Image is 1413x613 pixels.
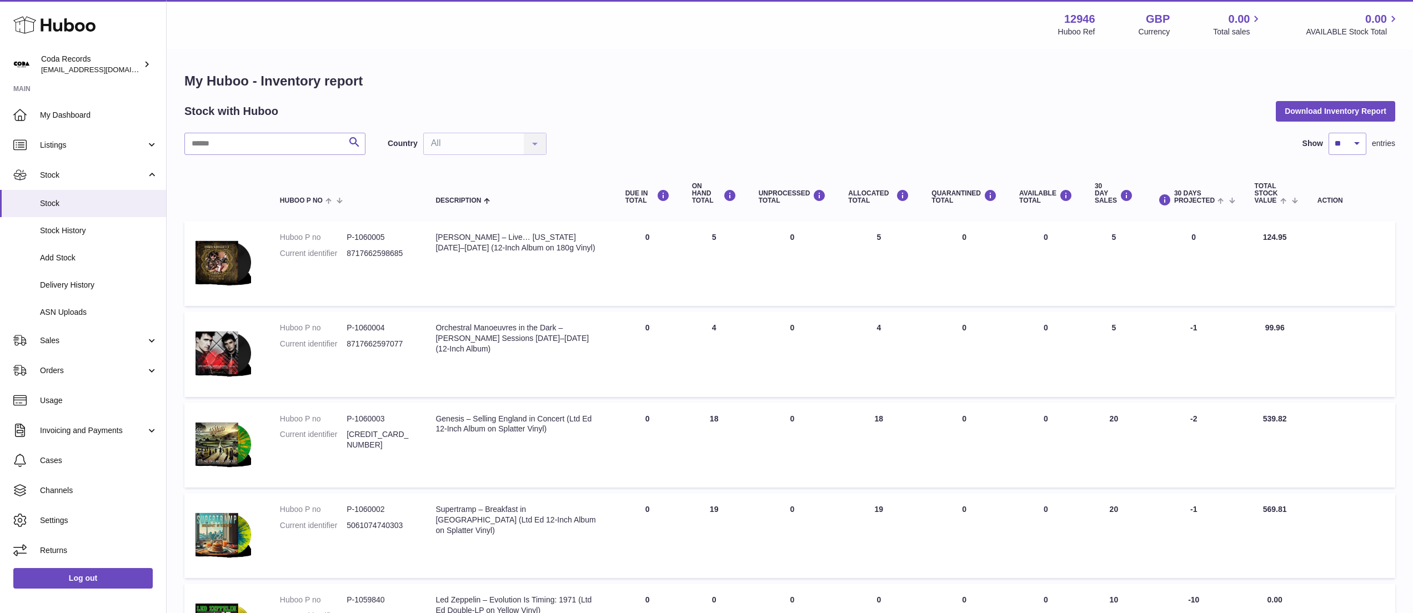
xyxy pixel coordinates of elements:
[40,515,158,526] span: Settings
[1306,27,1400,37] span: AVAILABLE Stock Total
[280,232,347,243] dt: Huboo P no
[40,170,146,180] span: Stock
[748,493,838,578] td: 0
[1144,493,1244,578] td: -1
[1084,403,1144,488] td: 20
[435,504,603,536] div: Supertramp – Breakfast in [GEOGRAPHIC_DATA] (Ltd Ed 12-Inch Album on Splatter Vinyl)
[40,225,158,236] span: Stock History
[347,429,413,450] dd: [CREDIT_CARD_NUMBER]
[40,198,158,209] span: Stock
[1263,414,1287,423] span: 539.82
[962,414,966,423] span: 0
[347,595,413,605] dd: P-1059840
[1306,12,1400,37] a: 0.00 AVAILABLE Stock Total
[347,248,413,259] dd: 8717662598685
[848,189,909,204] div: ALLOCATED Total
[681,403,748,488] td: 18
[1372,138,1395,149] span: entries
[931,189,997,204] div: QUARANTINED Total
[435,197,481,204] span: Description
[748,221,838,306] td: 0
[196,232,251,292] img: product image
[748,311,838,396] td: 0
[40,110,158,120] span: My Dashboard
[962,505,966,514] span: 0
[280,520,347,531] dt: Current identifier
[837,311,920,396] td: 4
[1058,27,1095,37] div: Huboo Ref
[625,189,670,204] div: DUE IN TOTAL
[1255,183,1278,205] span: Total stock value
[1095,183,1133,205] div: 30 DAY SALES
[837,221,920,306] td: 5
[280,414,347,424] dt: Huboo P no
[196,414,251,474] img: product image
[1302,138,1323,149] label: Show
[40,395,158,406] span: Usage
[692,183,736,205] div: ON HAND Total
[614,311,681,396] td: 0
[1174,190,1215,204] span: 30 DAYS PROJECTED
[1213,27,1262,37] span: Total sales
[1213,12,1262,37] a: 0.00 Total sales
[681,493,748,578] td: 19
[40,280,158,290] span: Delivery History
[40,455,158,466] span: Cases
[1263,505,1287,514] span: 569.81
[435,323,603,354] div: Orchestral Manoeuvres in the Dark – [PERSON_NAME] Sessions [DATE]–[DATE] (12-Inch Album)
[962,323,966,332] span: 0
[347,414,413,424] dd: P-1060003
[1317,197,1384,204] div: Action
[40,307,158,318] span: ASN Uploads
[40,425,146,436] span: Invoicing and Payments
[1276,101,1395,121] button: Download Inventory Report
[1008,493,1084,578] td: 0
[388,138,418,149] label: Country
[1084,493,1144,578] td: 20
[837,493,920,578] td: 19
[40,365,146,376] span: Orders
[1365,12,1387,27] span: 0.00
[681,311,748,396] td: 4
[41,54,141,75] div: Coda Records
[347,504,413,515] dd: P-1060002
[1084,221,1144,306] td: 5
[1146,12,1170,27] strong: GBP
[614,403,681,488] td: 0
[681,221,748,306] td: 5
[196,323,251,383] img: product image
[1139,27,1170,37] div: Currency
[280,248,347,259] dt: Current identifier
[347,520,413,531] dd: 5061074740303
[196,504,251,564] img: product image
[1064,12,1095,27] strong: 12946
[41,65,163,74] span: [EMAIL_ADDRESS][DOMAIN_NAME]
[347,323,413,333] dd: P-1060004
[1084,311,1144,396] td: 5
[1144,311,1244,396] td: -1
[40,485,158,496] span: Channels
[40,140,146,150] span: Listings
[614,221,681,306] td: 0
[435,414,603,435] div: Genesis – Selling England in Concert (Ltd Ed 12-Inch Album on Splatter Vinyl)
[280,595,347,605] dt: Huboo P no
[347,339,413,349] dd: 8717662597077
[759,189,826,204] div: UNPROCESSED Total
[280,429,347,450] dt: Current identifier
[1263,233,1287,242] span: 124.95
[280,504,347,515] dt: Huboo P no
[1144,221,1244,306] td: 0
[13,56,30,73] img: haz@pcatmedia.com
[13,568,153,588] a: Log out
[40,545,158,556] span: Returns
[280,323,347,333] dt: Huboo P no
[1008,311,1084,396] td: 0
[837,403,920,488] td: 18
[1008,403,1084,488] td: 0
[1019,189,1073,204] div: AVAILABLE Total
[748,403,838,488] td: 0
[40,335,146,346] span: Sales
[40,253,158,263] span: Add Stock
[435,232,603,253] div: [PERSON_NAME] – Live… [US_STATE] [DATE]–[DATE] (12-Inch Album on 180g Vinyl)
[184,104,278,119] h2: Stock with Huboo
